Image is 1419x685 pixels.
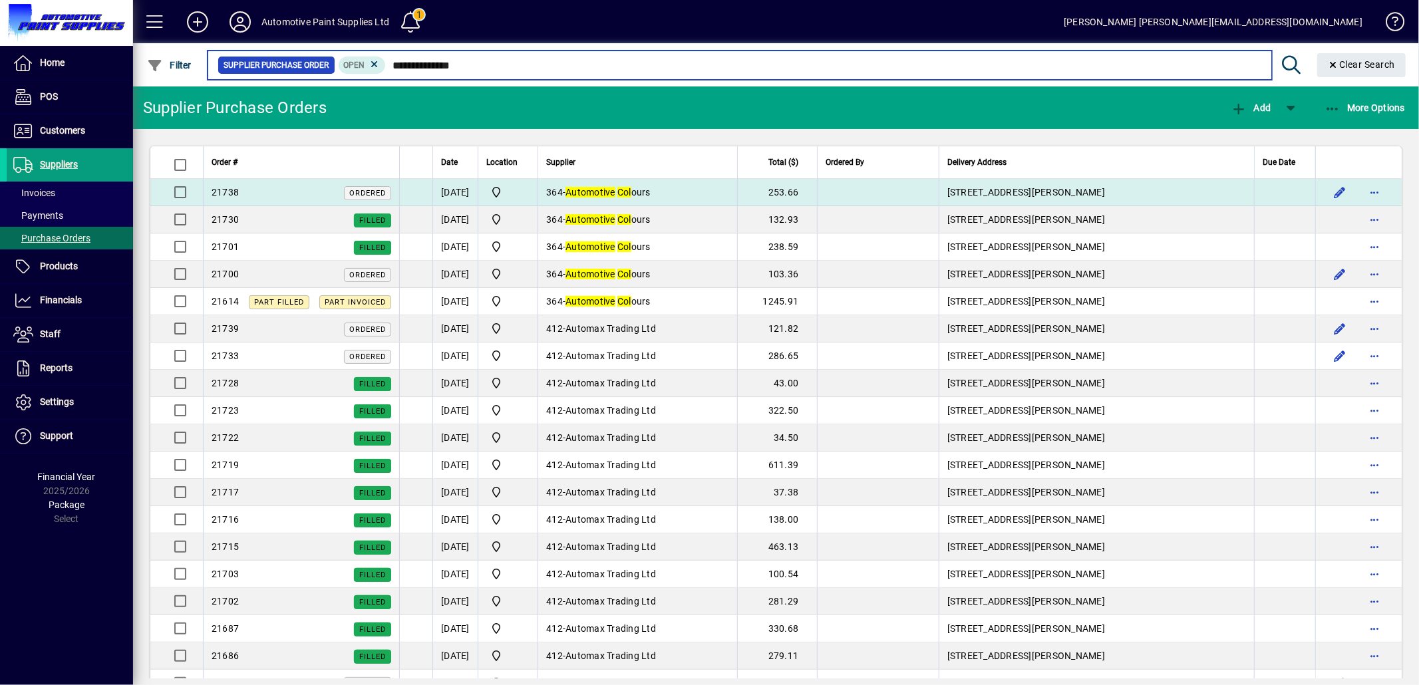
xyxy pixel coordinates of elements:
em: Col [617,214,631,225]
span: Automotive Paint Supplies Ltd [486,402,530,418]
button: More options [1364,645,1385,666]
span: Automotive Paint Supplies Ltd [486,593,530,609]
span: Filled [359,571,386,579]
td: [STREET_ADDRESS][PERSON_NAME] [939,288,1254,315]
span: Filled [359,489,386,497]
span: 364 [546,187,563,198]
span: 412 [546,541,563,552]
span: Automax Trading Ltd [565,432,656,443]
td: [STREET_ADDRESS][PERSON_NAME] [939,233,1254,261]
td: [STREET_ADDRESS][PERSON_NAME] [939,179,1254,206]
a: Customers [7,114,133,148]
span: 21715 [212,541,239,552]
span: 364 [546,241,563,252]
span: Part Filled [254,298,304,307]
td: - [538,206,737,233]
em: Col [617,187,631,198]
span: 21733 [212,350,239,361]
span: 21700 [212,269,239,279]
span: Add [1231,102,1271,113]
span: 21702 [212,596,239,607]
span: Ordered [349,189,386,198]
span: 21687 [212,623,239,634]
a: Invoices [7,182,133,204]
span: Supplier [546,155,575,170]
button: More options [1364,209,1385,230]
button: More options [1364,236,1385,257]
td: [DATE] [432,288,478,315]
td: 611.39 [737,452,817,479]
div: Date [441,155,470,170]
td: [DATE] [432,370,478,397]
button: Clear [1317,53,1406,77]
span: Automotive Paint Supplies Ltd [486,648,530,664]
span: 412 [546,596,563,607]
span: More Options [1325,102,1406,113]
td: [DATE] [432,424,478,452]
td: - [538,397,737,424]
button: Profile [219,10,261,34]
span: Automotive Paint Supplies Ltd [486,620,530,636]
div: Location [486,155,530,170]
span: Automax Trading Ltd [565,569,656,579]
button: More options [1364,372,1385,394]
td: - [538,288,737,315]
button: More options [1364,563,1385,585]
td: 463.13 [737,533,817,561]
span: Clear Search [1328,59,1396,70]
a: Knowledge Base [1376,3,1402,46]
span: Date [441,155,458,170]
span: 21686 [212,650,239,661]
span: Automax Trading Ltd [565,650,656,661]
td: - [538,342,737,370]
span: ours [565,269,651,279]
button: More options [1364,481,1385,503]
td: - [538,452,737,479]
span: Automotive Paint Supplies Ltd [486,457,530,473]
td: [STREET_ADDRESS][PERSON_NAME] [939,561,1254,588]
span: Filled [359,652,386,661]
button: More options [1364,318,1385,339]
div: Ordered By [826,155,931,170]
span: ours [565,187,651,198]
a: Settings [7,386,133,419]
td: 138.00 [737,506,817,533]
button: More options [1364,618,1385,639]
span: Automax Trading Ltd [565,460,656,470]
em: Automotive [565,214,615,225]
button: Add [176,10,219,34]
td: [DATE] [432,479,478,506]
td: 121.82 [737,315,817,342]
span: Filter [147,60,192,70]
td: - [538,233,737,261]
button: More options [1364,454,1385,476]
span: Location [486,155,518,170]
td: - [538,588,737,615]
td: [STREET_ADDRESS][PERSON_NAME] [939,615,1254,642]
span: Home [40,57,65,68]
button: Edit [1329,318,1350,339]
span: 412 [546,460,563,470]
span: Automax Trading Ltd [565,323,656,334]
a: Products [7,250,133,283]
em: Col [617,269,631,279]
span: 412 [546,623,563,634]
td: - [538,533,737,561]
td: [STREET_ADDRESS][PERSON_NAME] [939,506,1254,533]
a: POS [7,80,133,114]
td: [STREET_ADDRESS][PERSON_NAME] [939,452,1254,479]
td: [STREET_ADDRESS][PERSON_NAME] [939,370,1254,397]
span: Automax Trading Ltd [565,596,656,607]
span: 21703 [212,569,239,579]
span: Ordered [349,271,386,279]
span: Financial Year [38,472,96,482]
span: Automax Trading Ltd [565,514,656,525]
button: More options [1364,536,1385,557]
span: Filled [359,625,386,634]
td: 322.50 [737,397,817,424]
td: [DATE] [432,615,478,642]
span: Package [49,499,84,510]
span: 364 [546,296,563,307]
span: Automax Trading Ltd [565,378,656,388]
td: - [538,424,737,452]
